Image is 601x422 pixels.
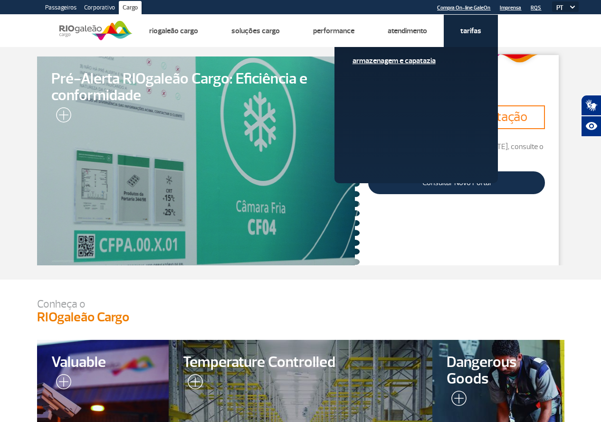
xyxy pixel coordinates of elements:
[37,56,360,265] a: Pré-Alerta RIOgaleão Cargo: Eficiência e conformidade
[149,26,198,36] a: Riogaleão Cargo
[119,1,142,16] a: Cargo
[41,1,80,16] a: Passageiros
[51,354,155,371] span: Valuable
[531,5,541,11] a: RQS
[51,107,71,126] img: leia-mais
[460,26,481,36] a: Tarifas
[37,309,564,326] h3: RIOgaleão Cargo
[183,374,203,393] img: leia-mais
[51,374,71,393] img: leia-mais
[388,26,427,36] a: Atendimento
[51,71,345,104] span: Pré-Alerta RIOgaleão Cargo: Eficiência e conformidade
[581,95,601,137] div: Plugin de acessibilidade da Hand Talk.
[313,26,354,36] a: Performance
[437,5,490,11] a: Compra On-line GaleOn
[581,95,601,116] button: Abrir tradutor de língua de sinais.
[447,391,467,410] img: leia-mais
[447,354,550,387] span: Dangerous Goods
[231,26,280,36] a: Soluções Cargo
[581,116,601,137] button: Abrir recursos assistivos.
[353,56,480,66] a: Armazenagem e Capatazia
[80,1,119,16] a: Corporativo
[37,299,564,309] p: Conheça o
[500,5,521,11] a: Imprensa
[183,354,418,371] span: Temperature Controlled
